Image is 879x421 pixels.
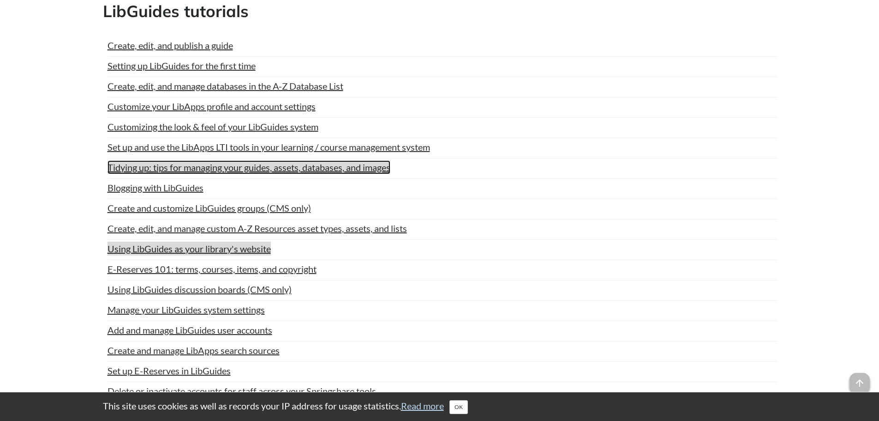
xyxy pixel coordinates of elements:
[401,400,444,411] a: Read more
[108,303,265,317] a: Manage your LibGuides system settings
[108,282,292,296] a: Using LibGuides discussion boards (CMS only)
[108,242,271,256] a: Using LibGuides as your library's website
[108,384,376,398] a: Delete or inactivate accounts for staff across your Springshare tools
[849,373,870,393] span: arrow_upward
[108,364,231,378] a: Set up E-Reserves in LibGuides
[108,181,203,195] a: Blogging with LibGuides
[108,140,430,154] a: Set up and use the LibApps LTI tools in your learning / course management system
[94,399,786,414] div: This site uses cookies as well as records your IP address for usage statistics.
[108,262,317,276] a: E-Reserves 101: terms, courses, items, and copyright
[108,99,316,113] a: Customize your LibApps profile and account settings
[849,374,870,385] a: arrow_upward
[108,79,343,93] a: Create, edit, and manage databases in the A-Z Database List
[108,201,311,215] a: Create and customize LibGuides groups (CMS only)
[108,38,233,52] a: Create, edit, and publish a guide
[108,120,318,134] a: Customizing the look & feel of your LibGuides system
[108,221,407,235] a: Create, edit, and manage custom A-Z Resources asset types, assets, and lists
[108,323,272,337] a: Add and manage LibGuides user accounts
[108,343,280,357] a: Create and manage LibApps search sources
[449,400,468,414] button: Close
[108,160,390,174] a: Tidying up: tips for managing your guides, assets, databases, and images
[108,59,256,73] a: Setting up LibGuides for the first time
